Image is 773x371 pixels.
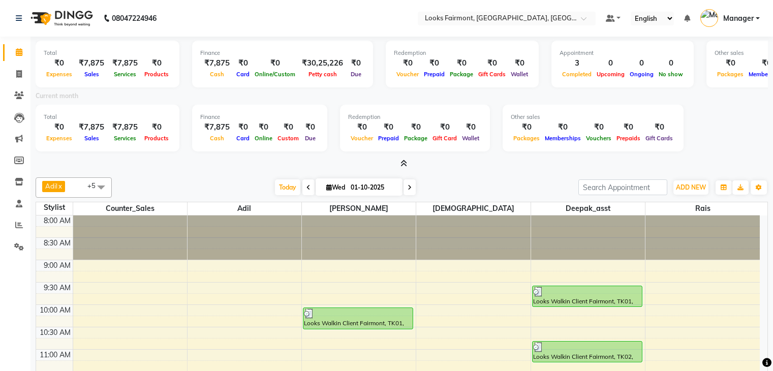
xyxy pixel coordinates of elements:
div: ₹7,875 [108,121,142,133]
span: Prepaid [421,71,447,78]
div: ₹0 [234,57,252,69]
span: Gift Card [430,135,459,142]
div: ₹7,875 [75,121,108,133]
div: 10:30 AM [38,327,73,338]
span: Custom [275,135,301,142]
div: ₹0 [252,121,275,133]
div: ₹0 [511,121,542,133]
span: Voucher [394,71,421,78]
div: 0 [594,57,627,69]
div: Looks Walkin Client Fairmont, TK01, 09:35 AM-10:05 AM, Blow Dry Stylist(F)* [533,286,642,306]
span: Package [447,71,476,78]
div: ₹0 [430,121,459,133]
div: Appointment [560,49,686,57]
span: Adil [45,182,57,190]
span: Sales [82,71,102,78]
div: ₹0 [275,121,301,133]
div: Total [44,113,171,121]
img: Manager [700,9,718,27]
div: Stylist [36,202,73,213]
span: Petty cash [306,71,339,78]
span: Wallet [508,71,531,78]
b: 08047224946 [112,4,157,33]
div: Redemption [348,113,482,121]
div: 9:00 AM [42,260,73,271]
span: Cash [207,135,227,142]
a: x [57,182,62,190]
span: Due [302,135,318,142]
span: Products [142,71,171,78]
div: ₹30,25,226 [298,57,347,69]
div: ₹0 [348,121,376,133]
div: Looks Walkin Client Fairmont, TK02, 10:50 AM-11:20 AM, Blow Dry Stylist(F)* [533,342,642,362]
span: Ongoing [627,71,656,78]
div: 3 [560,57,594,69]
div: ₹0 [459,121,482,133]
span: +5 [87,181,103,190]
div: ₹0 [252,57,298,69]
span: Sales [82,135,102,142]
div: ₹0 [583,121,614,133]
span: Voucher [348,135,376,142]
div: Redemption [394,49,531,57]
div: 10:00 AM [38,305,73,316]
button: ADD NEW [673,180,708,195]
span: No show [656,71,686,78]
span: Card [234,71,252,78]
span: Expenses [44,71,75,78]
label: Current month [36,91,78,101]
div: ₹0 [142,121,171,133]
div: ₹0 [421,57,447,69]
div: ₹7,875 [200,121,234,133]
div: 11:00 AM [38,350,73,360]
span: Prepaid [376,135,401,142]
div: ₹0 [614,121,643,133]
div: 0 [656,57,686,69]
div: 0 [627,57,656,69]
div: 8:00 AM [42,215,73,226]
div: Finance [200,49,365,57]
span: Today [275,179,300,195]
span: Due [348,71,364,78]
span: Products [142,135,171,142]
span: Gift Cards [643,135,675,142]
span: Rais [645,202,760,215]
div: Other sales [511,113,675,121]
div: ₹0 [142,57,171,69]
div: 9:30 AM [42,283,73,293]
div: Total [44,49,171,57]
div: ₹7,875 [75,57,108,69]
div: Finance [200,113,319,121]
span: Online/Custom [252,71,298,78]
span: Memberships [542,135,583,142]
span: Services [111,135,139,142]
span: Gift Cards [476,71,508,78]
span: Counter_Sales [73,202,187,215]
span: Package [401,135,430,142]
span: Vouchers [583,135,614,142]
div: ₹7,875 [200,57,234,69]
span: Upcoming [594,71,627,78]
img: logo [26,4,96,33]
span: Prepaids [614,135,643,142]
span: Completed [560,71,594,78]
div: ₹0 [44,121,75,133]
div: ₹0 [44,57,75,69]
span: Adil [188,202,301,215]
span: Deepak_asst [531,202,645,215]
div: ₹0 [401,121,430,133]
div: ₹0 [301,121,319,133]
span: Wed [324,183,348,191]
div: ₹0 [234,121,252,133]
span: [PERSON_NAME] [302,202,416,215]
div: ₹0 [476,57,508,69]
span: Expenses [44,135,75,142]
div: ₹0 [394,57,421,69]
span: Services [111,71,139,78]
span: Packages [715,71,746,78]
span: Card [234,135,252,142]
div: ₹0 [376,121,401,133]
div: ₹0 [447,57,476,69]
span: Online [252,135,275,142]
div: ₹0 [643,121,675,133]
